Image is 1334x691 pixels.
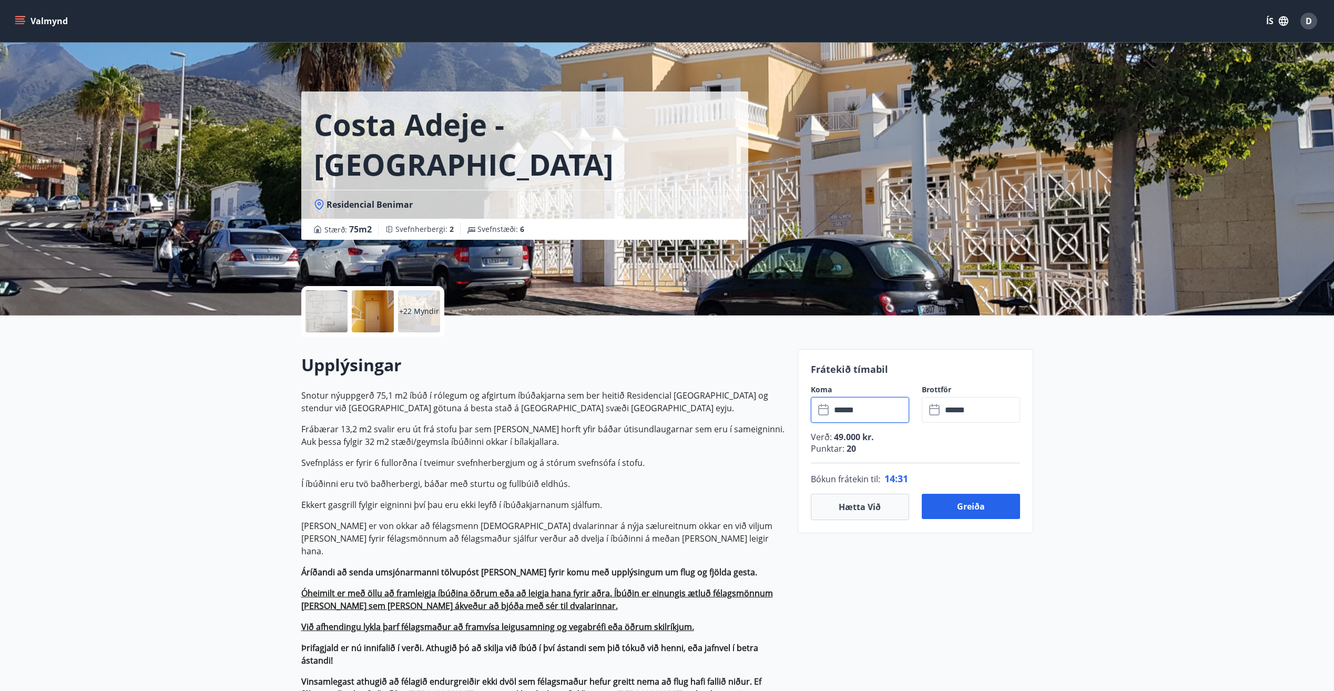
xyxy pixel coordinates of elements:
p: Ekkert gasgrill fylgir eigninni því þau eru ekki leyfð í íbúðakjarnanum sjálfum. [301,499,785,511]
strong: Þrifagjald er nú innifalið í verði. Athugið þó að skilja við íbúð í því ástandi sem þið tókuð við... [301,642,758,666]
h1: Costa Adeje -[GEOGRAPHIC_DATA] [314,104,736,184]
span: Stærð : [324,223,372,236]
span: 2 [450,224,454,234]
span: 14 : [884,472,898,485]
ins: Við afhendingu lykla þarf félagsmaður að framvísa leigusamning og vegabréfi eða öðrum skilríkjum. [301,621,694,633]
ins: Óheimilt er með öllu að framleigja íbúðina öðrum eða að leigja hana fyrir aðra. Íbúðin er einungi... [301,587,773,612]
span: 31 [898,472,908,485]
label: Koma [811,384,909,395]
span: 20 [844,443,856,454]
p: +22 Myndir [399,306,439,317]
p: [PERSON_NAME] er von okkar að félagsmenn [DEMOGRAPHIC_DATA] dvalarinnar á nýja sælureitnum okkar ... [301,520,785,557]
span: Bókun frátekin til : [811,473,880,485]
span: 75 m2 [349,223,372,235]
span: 6 [520,224,524,234]
strong: Áríðandi að senda umsjónarmanni tölvupóst [PERSON_NAME] fyrir komu með upplýsingum um flug og fjö... [301,566,757,578]
button: menu [13,12,72,31]
span: Svefnherbergi : [395,224,454,235]
span: Svefnstæði : [477,224,524,235]
button: Hætta við [811,494,909,520]
p: Snotur nýuppgerð 75,1 m2 íbúð í rólegum og afgirtum íbúðakjarna sem ber heitið Residencial [GEOGR... [301,389,785,414]
button: Greiða [922,494,1020,519]
p: Í íbúðinni eru tvö baðherbergi, báðar með sturtu og fullbúið eldhús. [301,477,785,490]
span: D [1306,15,1312,27]
label: Brottför [922,384,1020,395]
p: Frábærar 13,2 m2 svalir eru út frá stofu þar sem [PERSON_NAME] horft yfir báðar útisundlaugarnar ... [301,423,785,448]
p: Punktar : [811,443,1020,454]
h2: Upplýsingar [301,353,785,377]
p: Svefnpláss er fyrir 6 fullorðna í tveimur svefnherbergjum og á stórum svefnsófa í stofu. [301,456,785,469]
button: ÍS [1260,12,1294,31]
p: Frátekið tímabil [811,362,1020,376]
p: Verð : [811,431,1020,443]
button: D [1296,8,1321,34]
span: 49.000 kr. [832,431,874,443]
span: Residencial Benimar [327,199,413,210]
